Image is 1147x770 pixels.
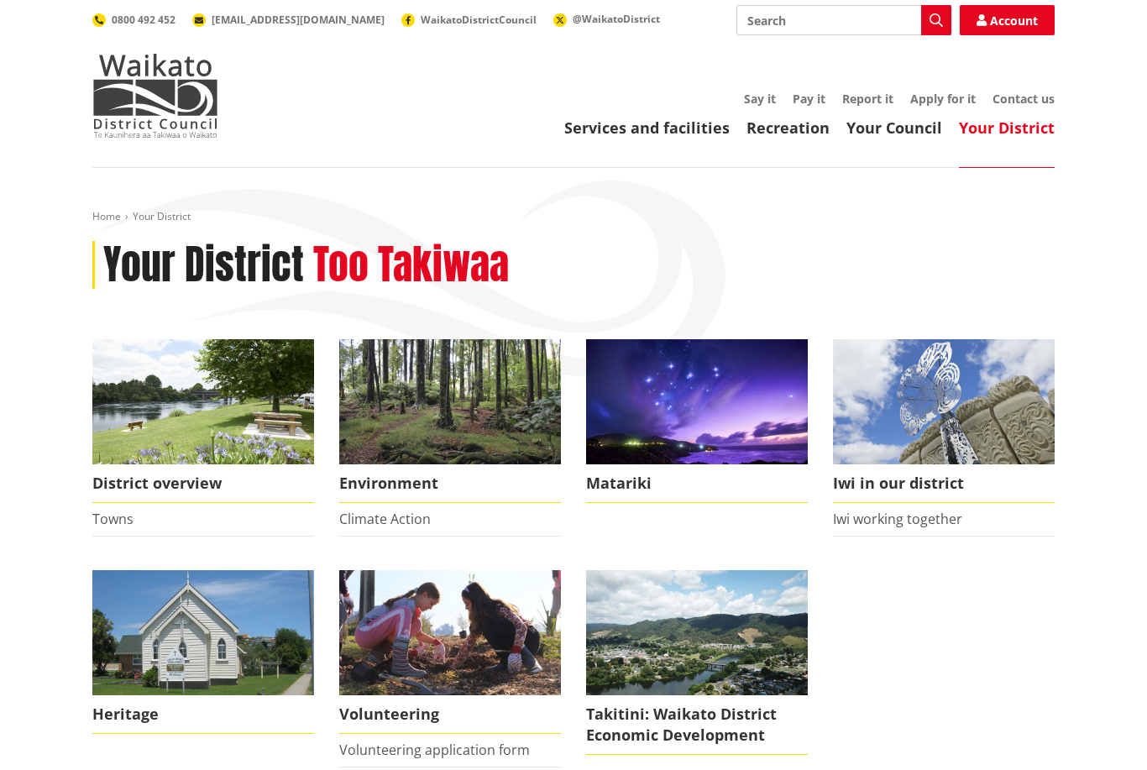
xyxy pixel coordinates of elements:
a: Matariki [586,339,808,503]
span: WaikatoDistrictCouncil [421,13,537,27]
h1: Your District [103,241,304,290]
span: @WaikatoDistrict [573,12,660,26]
a: Say it [744,91,776,107]
img: Matariki over Whiaangaroa [586,339,808,464]
a: Climate Action [339,510,431,528]
a: Contact us [992,91,1055,107]
h2: Too Takiwaa [313,241,509,290]
span: Heritage [92,695,314,734]
img: volunteer icon [339,570,561,695]
img: Ngaruawahia 0015 [92,339,314,464]
span: Iwi in our district [833,464,1055,503]
span: District overview [92,464,314,503]
a: Apply for it [910,91,976,107]
a: Services and facilities [564,118,730,138]
a: volunteer icon Volunteering [339,570,561,734]
a: Towns [92,510,134,528]
a: Turangawaewae Ngaruawahia Iwi in our district [833,339,1055,503]
a: [EMAIL_ADDRESS][DOMAIN_NAME] [192,13,385,27]
a: Raglan Church Heritage [92,570,314,734]
input: Search input [736,5,951,35]
a: Recreation [746,118,830,138]
a: Takitini: Waikato District Economic Development [586,570,808,755]
a: Home [92,209,121,223]
a: Report it [842,91,893,107]
a: Volunteering application form [339,741,530,759]
span: Your District [133,209,191,223]
nav: breadcrumb [92,210,1055,224]
a: WaikatoDistrictCouncil [401,13,537,27]
img: Waikato District Council - Te Kaunihera aa Takiwaa o Waikato [92,54,218,138]
img: ngaaruawaahia [586,570,808,695]
a: Environment [339,339,561,503]
img: biodiversity- Wright's Bush_16x9 crop [339,339,561,464]
span: Matariki [586,464,808,503]
a: Iwi working together [833,510,962,528]
a: Your District [959,118,1055,138]
a: 0800 492 452 [92,13,175,27]
a: Ngaruawahia 0015 District overview [92,339,314,503]
a: Pay it [793,91,825,107]
span: Environment [339,464,561,503]
a: Account [960,5,1055,35]
span: [EMAIL_ADDRESS][DOMAIN_NAME] [212,13,385,27]
img: Turangawaewae Ngaruawahia [833,339,1055,464]
span: Volunteering [339,695,561,734]
a: @WaikatoDistrict [553,12,660,26]
span: 0800 492 452 [112,13,175,27]
img: Raglan Church [92,570,314,695]
a: Your Council [846,118,942,138]
span: Takitini: Waikato District Economic Development [586,695,808,755]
